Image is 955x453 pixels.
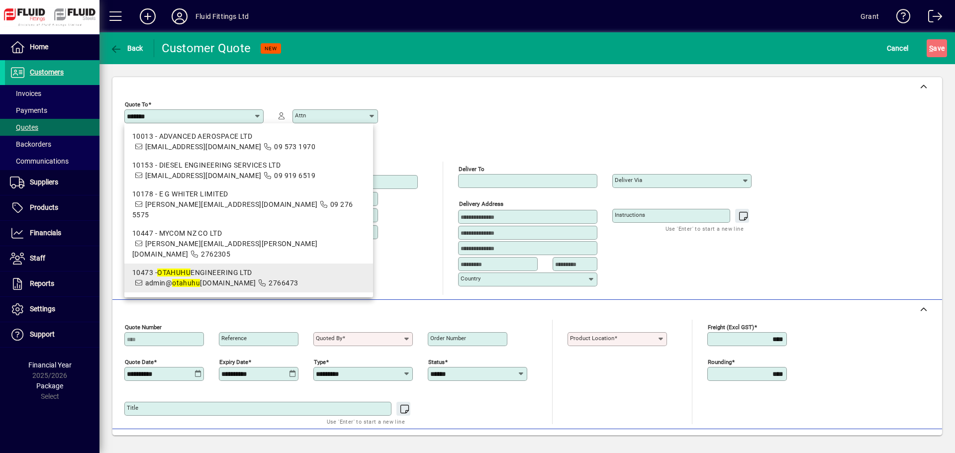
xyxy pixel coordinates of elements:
[5,136,99,153] a: Backorders
[30,203,58,211] span: Products
[428,358,445,365] mat-label: Status
[666,223,744,234] mat-hint: Use 'Enter' to start a new line
[884,39,911,57] button: Cancel
[10,123,38,131] span: Quotes
[5,35,99,60] a: Home
[430,335,466,342] mat-label: Order number
[145,172,262,180] span: [EMAIL_ADDRESS][DOMAIN_NAME]
[269,279,298,287] span: 2766473
[124,185,373,224] mat-option: 10178 - E G WHITER LIMITED
[221,335,247,342] mat-label: Reference
[132,131,365,142] div: 10013 - ADVANCED AEROSPACE LTD
[124,224,373,264] mat-option: 10447 - MYCOM NZ CO LTD
[30,279,54,287] span: Reports
[5,153,99,170] a: Communications
[5,246,99,271] a: Staff
[132,189,365,199] div: 10178 - E G WHITER LIMITED
[708,323,754,330] mat-label: Freight (excl GST)
[124,127,373,156] mat-option: 10013 - ADVANCED AEROSPACE LTD
[132,228,365,239] div: 10447 - MYCOM NZ CO LTD
[10,90,41,97] span: Invoices
[615,211,645,218] mat-label: Instructions
[30,43,48,51] span: Home
[124,156,373,185] mat-option: 10153 - DIESEL ENGINEERING SERVICES LTD
[327,416,405,427] mat-hint: Use 'Enter' to start a new line
[162,40,251,56] div: Customer Quote
[201,250,230,258] span: 2762305
[10,157,69,165] span: Communications
[314,358,326,365] mat-label: Type
[28,361,72,369] span: Financial Year
[99,39,154,57] app-page-header-button: Back
[615,177,642,183] mat-label: Deliver via
[5,195,99,220] a: Products
[107,39,146,57] button: Back
[125,101,148,108] mat-label: Quote To
[127,404,138,411] mat-label: Title
[30,229,61,237] span: Financials
[10,140,51,148] span: Backorders
[164,7,195,25] button: Profile
[145,200,318,208] span: [PERSON_NAME][EMAIL_ADDRESS][DOMAIN_NAME]
[30,68,64,76] span: Customers
[145,143,262,151] span: [EMAIL_ADDRESS][DOMAIN_NAME]
[124,264,373,292] mat-option: 10473 - OTAHUHU ENGINEERING LTD
[265,45,277,52] span: NEW
[5,272,99,296] a: Reports
[30,305,55,313] span: Settings
[110,44,143,52] span: Back
[36,382,63,390] span: Package
[132,7,164,25] button: Add
[274,172,315,180] span: 09 919 6519
[5,170,99,195] a: Suppliers
[887,40,909,56] span: Cancel
[30,178,58,186] span: Suppliers
[874,435,915,451] span: Product
[157,269,191,276] em: OTAHUHU
[316,335,342,342] mat-label: Quoted by
[195,8,249,24] div: Fluid Fittings Ltd
[921,2,943,34] a: Logout
[5,119,99,136] a: Quotes
[172,279,200,287] em: otahuhu
[145,279,256,287] span: admin@ [DOMAIN_NAME]
[5,322,99,347] a: Support
[929,44,933,52] span: S
[461,275,480,282] mat-label: Country
[274,143,315,151] span: 09 573 1970
[295,112,306,119] mat-label: Attn
[5,297,99,322] a: Settings
[132,268,365,278] div: 10473 - ENGINEERING LTD
[124,292,373,321] mat-option: 10558 - MOTION ASIA PACIFIC NZ LTD T/A SAECOWILSON LIMITED
[125,323,162,330] mat-label: Quote number
[927,39,947,57] button: Save
[708,358,732,365] mat-label: Rounding
[860,8,879,24] div: Grant
[30,254,45,262] span: Staff
[889,2,911,34] a: Knowledge Base
[5,102,99,119] a: Payments
[10,106,47,114] span: Payments
[132,296,365,307] div: 10558 - MOTION ASIA PACIFIC NZ LTD T/A SAECOWILSON LIMITED
[459,166,484,173] mat-label: Deliver To
[570,335,614,342] mat-label: Product location
[929,40,945,56] span: ave
[869,434,920,452] button: Product
[5,221,99,246] a: Financials
[5,85,99,102] a: Invoices
[30,330,55,338] span: Support
[219,358,248,365] mat-label: Expiry date
[132,160,365,171] div: 10153 - DIESEL ENGINEERING SERVICES LTD
[132,240,317,258] span: [PERSON_NAME][EMAIL_ADDRESS][PERSON_NAME][DOMAIN_NAME]
[125,358,154,365] mat-label: Quote date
